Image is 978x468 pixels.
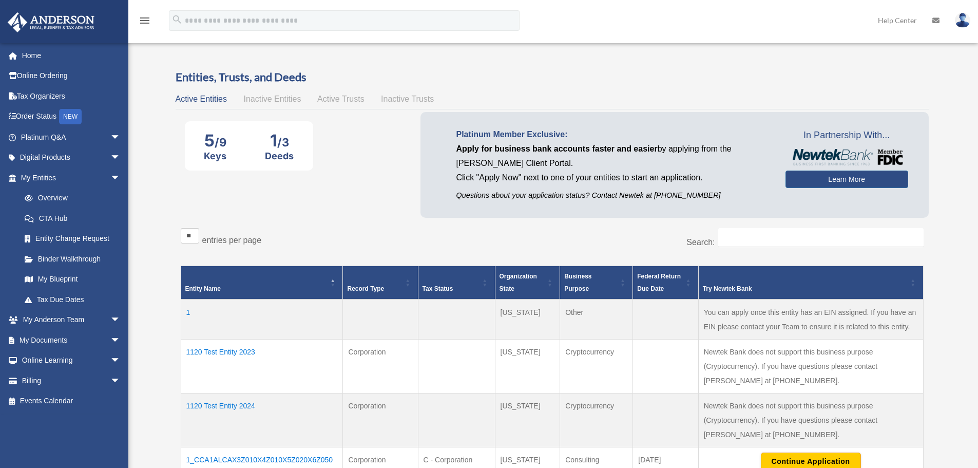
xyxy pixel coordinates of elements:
td: [US_STATE] [495,299,560,340]
td: Newtek Bank does not support this business purpose (Cryptocurrency). If you have questions please... [698,394,923,447]
h3: Entities, Trusts, and Deeds [176,69,929,85]
a: My Documentsarrow_drop_down [7,330,136,350]
div: 5 [204,130,226,151]
a: My Blueprint [14,269,131,290]
span: Inactive Trusts [381,95,434,103]
td: 1120 Test Entity 2024 [181,394,343,447]
a: Events Calendar [7,391,136,411]
img: NewtekBankLogoSM.png [791,149,903,165]
td: Other [560,299,633,340]
a: Tax Organizers [7,86,136,106]
div: Keys [204,151,226,161]
a: Billingarrow_drop_down [7,370,136,391]
span: arrow_drop_down [110,370,131,391]
p: Questions about your application status? Contact Newtek at [PHONE_NUMBER] [456,189,770,202]
span: Entity Name [185,285,221,292]
td: [US_STATE] [495,394,560,447]
span: Federal Return Due Date [637,273,681,292]
span: Tax Status [423,285,453,292]
span: Business Purpose [564,273,591,292]
a: Digital Productsarrow_drop_down [7,147,136,168]
div: NEW [59,109,82,124]
img: Anderson Advisors Platinum Portal [5,12,98,32]
span: arrow_drop_down [110,167,131,189]
td: 1 [181,299,343,340]
a: My Anderson Teamarrow_drop_down [7,310,136,330]
td: Newtek Bank does not support this business purpose (Cryptocurrency). If you have questions please... [698,340,923,394]
a: Platinum Q&Aarrow_drop_down [7,127,136,147]
i: menu [139,14,151,27]
td: You can apply once this entity has an EIN assigned. If you have an EIN please contact your Team t... [698,299,923,340]
a: Entity Change Request [14,229,131,249]
div: 1 [265,130,294,151]
span: Record Type [347,285,384,292]
span: /9 [215,136,226,149]
th: Organization State: Activate to sort [495,266,560,300]
th: Tax Status: Activate to sort [418,266,495,300]
a: Learn More [785,171,908,188]
span: arrow_drop_down [110,310,131,331]
span: Active Entities [176,95,227,103]
img: User Pic [955,13,970,28]
p: by applying from the [PERSON_NAME] Client Portal. [456,142,770,171]
a: Online Learningarrow_drop_down [7,350,136,371]
span: Active Trusts [317,95,365,103]
div: Try Newtek Bank [703,283,908,295]
a: CTA Hub [14,208,131,229]
th: Record Type: Activate to sort [343,266,418,300]
span: In Partnership With... [785,127,908,144]
td: Cryptocurrency [560,394,633,447]
span: arrow_drop_down [110,127,131,148]
span: Inactive Entities [243,95,301,103]
a: menu [139,18,151,27]
td: Corporation [343,394,418,447]
div: Deeds [265,151,294,161]
th: Federal Return Due Date: Activate to sort [633,266,698,300]
td: Corporation [343,340,418,394]
p: Platinum Member Exclusive: [456,127,770,142]
span: arrow_drop_down [110,147,131,169]
span: /3 [277,136,289,149]
th: Business Purpose: Activate to sort [560,266,633,300]
a: Home [7,45,136,66]
th: Try Newtek Bank : Activate to sort [698,266,923,300]
td: [US_STATE] [495,340,560,394]
a: Online Ordering [7,66,136,86]
a: Binder Walkthrough [14,249,131,269]
a: My Entitiesarrow_drop_down [7,167,131,188]
a: Order StatusNEW [7,106,136,127]
a: Overview [14,188,126,209]
span: arrow_drop_down [110,350,131,371]
i: search [171,14,183,25]
td: Cryptocurrency [560,340,633,394]
label: Search: [686,238,715,247]
p: Click "Apply Now" next to one of your entities to start an application. [456,171,770,185]
td: 1120 Test Entity 2023 [181,340,343,394]
span: arrow_drop_down [110,330,131,351]
span: Apply for business bank accounts faster and easier [456,144,658,153]
span: Organization State [500,273,537,292]
label: entries per page [202,236,262,245]
th: Entity Name: Activate to invert sorting [181,266,343,300]
a: Tax Due Dates [14,289,131,310]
